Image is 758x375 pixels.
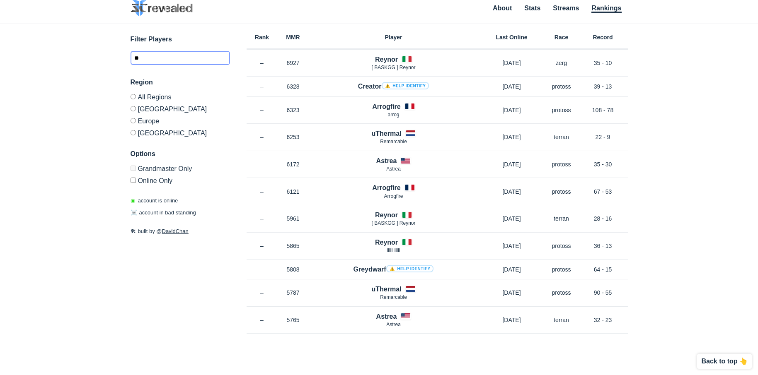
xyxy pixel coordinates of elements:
[131,34,230,44] h3: Filter Players
[545,133,578,141] p: terran
[247,133,278,141] p: –
[247,160,278,168] p: –
[578,34,628,40] h6: Record
[387,112,399,118] span: arrog
[278,265,309,274] p: 5808
[131,197,178,205] p: account is online
[371,65,415,70] span: [ BASKGG ] Reynor
[578,106,628,114] p: 108 - 78
[372,102,400,111] h4: Arrogfire
[578,160,628,168] p: 35 - 30
[371,220,415,226] span: [ BASKGG ] Reynor
[278,214,309,223] p: 5961
[479,34,545,40] h6: Last Online
[278,187,309,196] p: 6121
[131,178,136,183] input: Online Only
[578,288,628,297] p: 90 - 55
[247,288,278,297] p: –
[131,94,136,99] input: All Regions
[578,316,628,324] p: 32 - 23
[247,214,278,223] p: –
[578,82,628,91] p: 39 - 13
[545,34,578,40] h6: Race
[131,209,137,216] span: ☠️
[131,166,136,171] input: Grandmaster Only
[545,214,578,223] p: terran
[578,133,628,141] p: 22 - 9
[131,94,230,103] label: All Regions
[479,288,545,297] p: [DATE]
[479,82,545,91] p: [DATE]
[376,156,397,166] h4: Astrea
[131,166,230,174] label: Only Show accounts currently in Grandmaster
[131,149,230,159] h3: Options
[278,82,309,91] p: 6328
[380,294,407,300] span: Remarcable
[545,160,578,168] p: protoss
[545,59,578,67] p: zerg
[131,106,136,111] input: [GEOGRAPHIC_DATA]
[247,59,278,67] p: –
[247,106,278,114] p: –
[375,55,398,64] h4: Reynor
[545,106,578,114] p: protoss
[545,187,578,196] p: protoss
[131,103,230,115] label: [GEOGRAPHIC_DATA]
[524,5,540,12] a: Stats
[309,34,479,40] h6: Player
[131,209,196,217] p: account in bad standing
[131,197,135,204] span: ◉
[479,214,545,223] p: [DATE]
[131,118,136,123] input: Europe
[371,284,401,294] h4: uThermal
[386,265,434,272] a: ⚠️ Help identify
[545,242,578,250] p: protoss
[131,115,230,127] label: Europe
[131,77,230,87] h3: Region
[247,242,278,250] p: –
[701,358,748,365] p: Back to top 👆
[380,139,407,144] span: Remarcable
[493,5,512,12] a: About
[247,316,278,324] p: –
[278,242,309,250] p: 5865
[372,183,400,192] h4: Arrogfire
[382,82,429,89] a: ⚠️ Help identify
[578,265,628,274] p: 64 - 15
[354,264,434,274] h4: Greydwarf
[578,214,628,223] p: 28 - 16
[131,227,230,236] p: built by @
[247,187,278,196] p: –
[545,82,578,91] p: protoss
[278,106,309,114] p: 6323
[545,316,578,324] p: terran
[278,288,309,297] p: 5787
[375,210,398,220] h4: Reynor
[578,187,628,196] p: 67 - 53
[247,34,278,40] h6: Rank
[578,242,628,250] p: 36 - 13
[358,82,429,91] h4: Creator
[131,130,136,135] input: [GEOGRAPHIC_DATA]
[278,34,309,40] h6: MMR
[278,133,309,141] p: 6253
[387,248,400,253] span: llllllllllll
[479,160,545,168] p: [DATE]
[131,228,136,234] span: 🛠
[591,5,621,13] a: Rankings
[479,242,545,250] p: [DATE]
[479,59,545,67] p: [DATE]
[278,59,309,67] p: 6927
[479,265,545,274] p: [DATE]
[479,187,545,196] p: [DATE]
[479,106,545,114] p: [DATE]
[386,166,401,172] span: Astrea
[545,265,578,274] p: protoss
[131,127,230,137] label: [GEOGRAPHIC_DATA]
[162,228,189,234] a: DavidChan
[376,312,397,321] h4: Astrea
[131,174,230,184] label: Only show accounts currently laddering
[479,133,545,141] p: [DATE]
[553,5,579,12] a: Streams
[371,129,401,138] h4: uThermal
